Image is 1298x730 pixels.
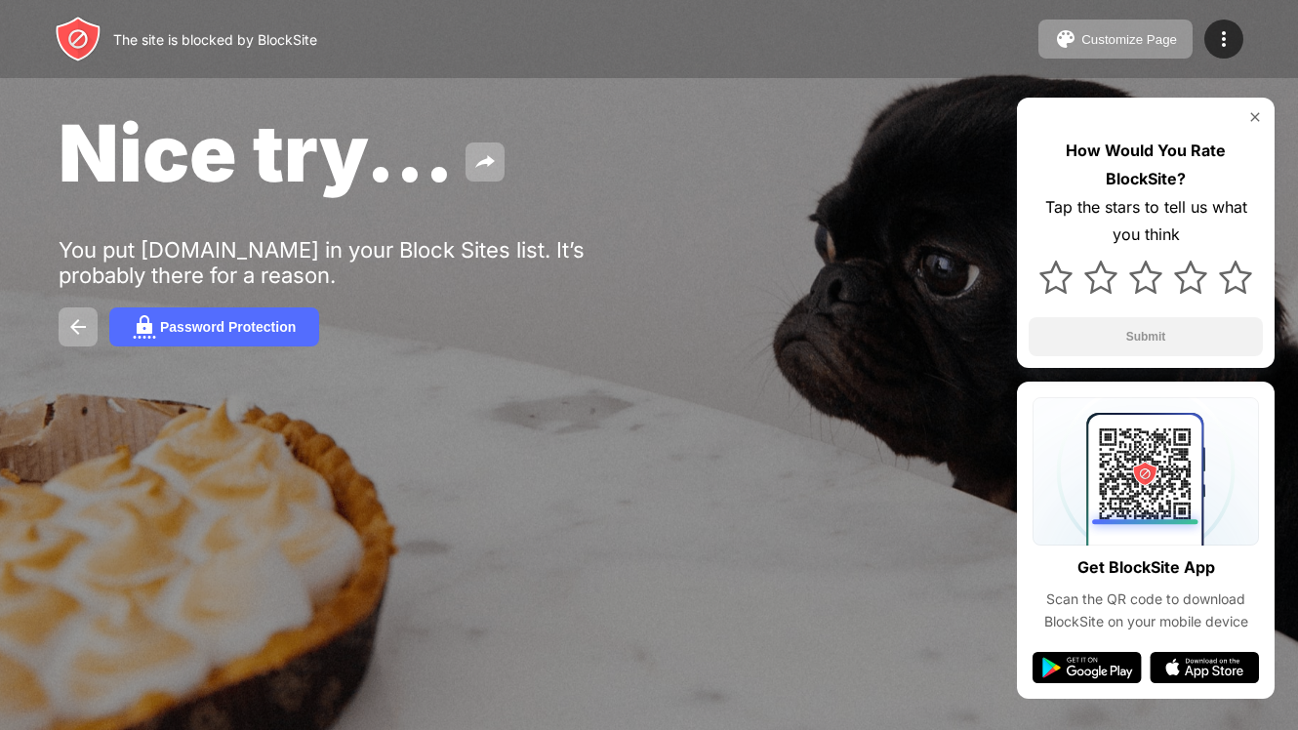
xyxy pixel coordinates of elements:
img: star.svg [1084,261,1117,294]
div: The site is blocked by BlockSite [113,31,317,48]
div: You put [DOMAIN_NAME] in your Block Sites list. It’s probably there for a reason. [59,237,662,288]
div: How Would You Rate BlockSite? [1029,137,1263,193]
img: star.svg [1129,261,1162,294]
img: star.svg [1174,261,1207,294]
img: menu-icon.svg [1212,27,1236,51]
button: Password Protection [109,307,319,346]
button: Customize Page [1038,20,1193,59]
img: pallet.svg [1054,27,1077,51]
div: Tap the stars to tell us what you think [1029,193,1263,250]
img: star.svg [1039,261,1073,294]
div: Password Protection [160,319,296,335]
div: Scan the QR code to download BlockSite on your mobile device [1033,588,1259,632]
img: share.svg [473,150,497,174]
div: Customize Page [1081,32,1177,47]
span: Nice try... [59,105,454,200]
img: qrcode.svg [1033,397,1259,546]
div: Get BlockSite App [1077,553,1215,582]
img: rate-us-close.svg [1247,109,1263,125]
img: password.svg [133,315,156,339]
img: google-play.svg [1033,652,1142,683]
img: back.svg [66,315,90,339]
img: app-store.svg [1150,652,1259,683]
img: star.svg [1219,261,1252,294]
img: header-logo.svg [55,16,101,62]
button: Submit [1029,317,1263,356]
